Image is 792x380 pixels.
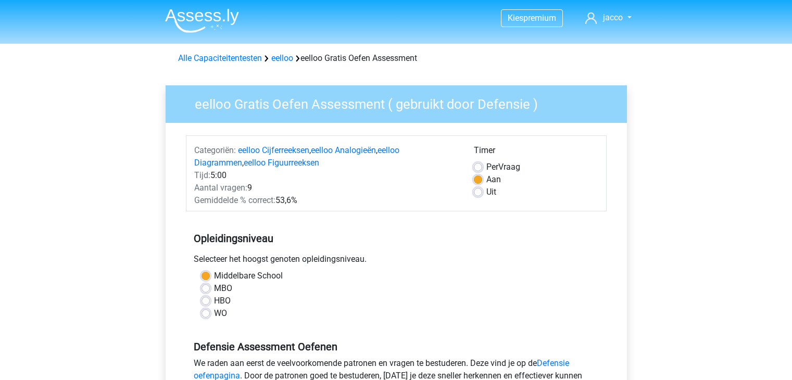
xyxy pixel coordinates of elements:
[194,145,236,155] span: Categoriën:
[214,270,283,282] label: Middelbare School
[194,183,247,193] span: Aantal vragen:
[182,92,619,112] h3: eelloo Gratis Oefen Assessment ( gebruikt door Defensie )
[603,12,623,22] span: jacco
[186,169,466,182] div: 5:00
[508,13,523,23] span: Kies
[501,11,562,25] a: Kiespremium
[174,52,619,65] div: eelloo Gratis Oefen Assessment
[214,282,232,295] label: MBO
[271,53,293,63] a: eelloo
[194,228,599,249] h5: Opleidingsniveau
[186,253,607,270] div: Selecteer het hoogst genoten opleidingsniveau.
[486,173,501,186] label: Aan
[486,186,496,198] label: Uit
[186,182,466,194] div: 9
[186,194,466,207] div: 53,6%
[194,340,599,353] h5: Defensie Assessment Oefenen
[214,295,231,307] label: HBO
[474,144,598,161] div: Timer
[311,145,376,155] a: eelloo Analogieën
[214,307,227,320] label: WO
[581,11,635,24] a: jacco
[186,144,466,169] div: , , ,
[238,145,309,155] a: eelloo Cijferreeksen
[486,161,520,173] label: Vraag
[486,162,498,172] span: Per
[194,170,210,180] span: Tijd:
[244,158,319,168] a: eelloo Figuurreeksen
[178,53,262,63] a: Alle Capaciteitentesten
[523,13,556,23] span: premium
[165,8,239,33] img: Assessly
[194,195,275,205] span: Gemiddelde % correct:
